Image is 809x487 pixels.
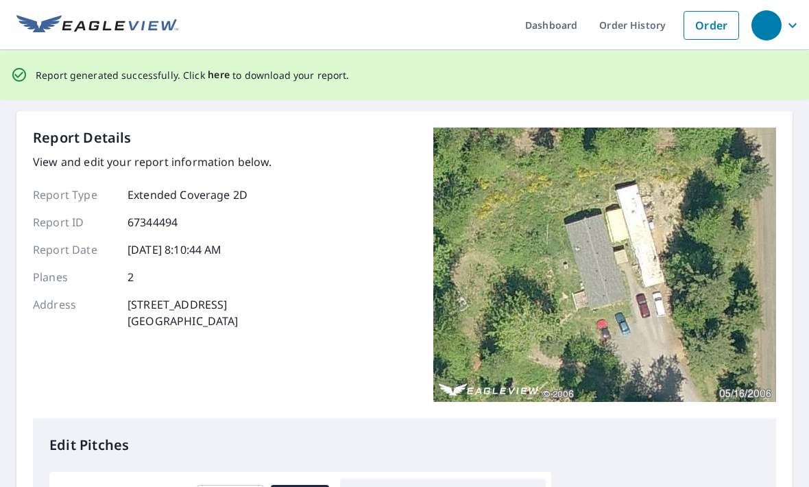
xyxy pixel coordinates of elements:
img: Top image [433,128,776,402]
a: Order [684,11,739,40]
p: 67344494 [128,214,178,230]
p: Report Date [33,241,115,258]
p: Planes [33,269,115,285]
p: Extended Coverage 2D [128,187,247,203]
p: Address [33,296,115,329]
p: View and edit your report information below. [33,154,272,170]
p: Report ID [33,214,115,230]
p: Edit Pitches [49,435,760,455]
p: Report Details [33,128,132,148]
button: here [208,67,230,84]
img: EV Logo [16,15,178,36]
p: Report generated successfully. Click to download your report. [36,67,350,84]
p: 2 [128,269,134,285]
p: [STREET_ADDRESS] [GEOGRAPHIC_DATA] [128,296,239,329]
p: Report Type [33,187,115,203]
p: [DATE] 8:10:44 AM [128,241,222,258]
